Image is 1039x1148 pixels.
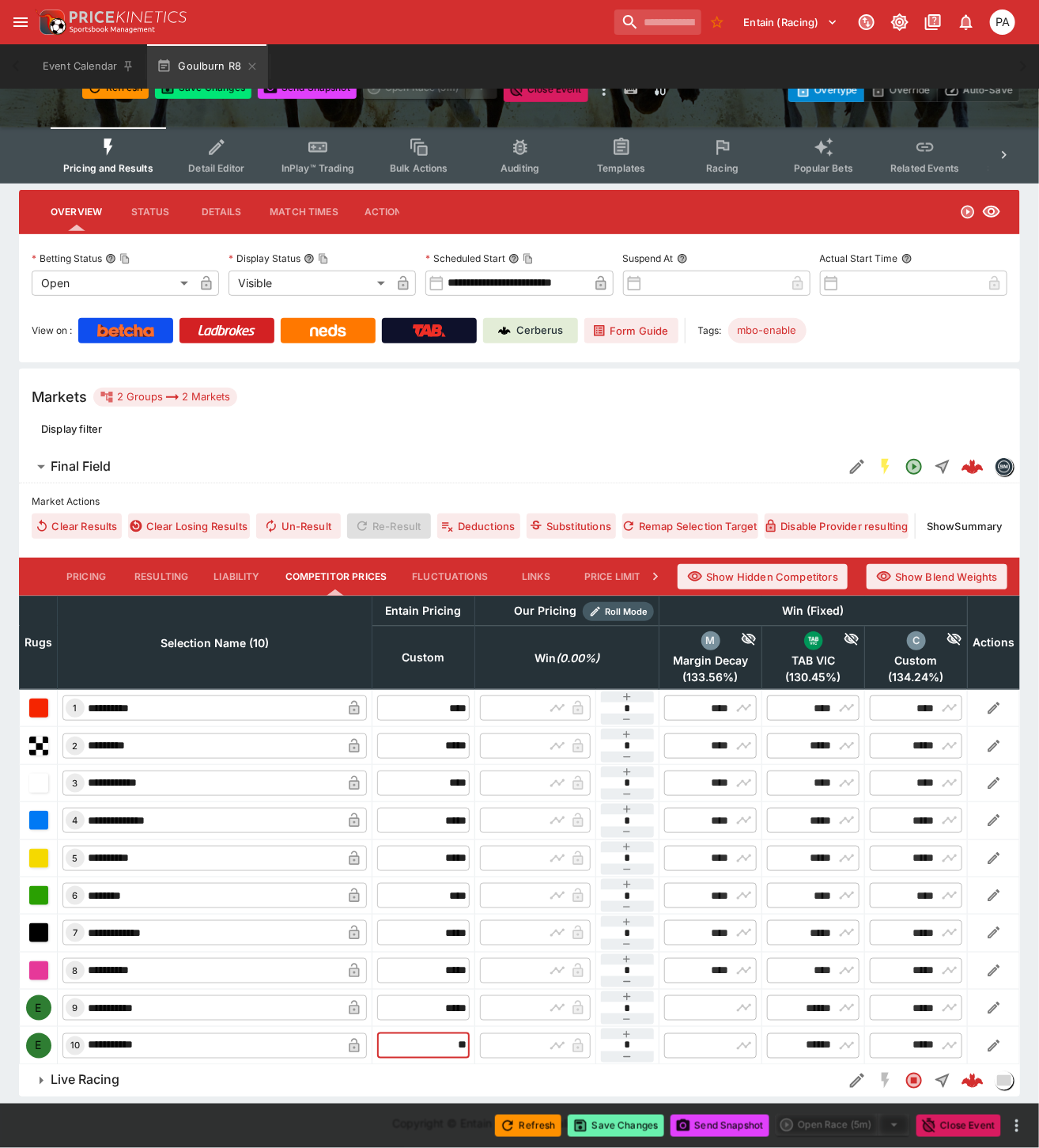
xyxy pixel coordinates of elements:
[122,558,201,596] button: Resulting
[399,558,501,596] button: Fluctuations
[698,318,722,343] label: Tags:
[527,513,616,539] button: Substitutions
[390,162,448,174] span: Bulk Actions
[105,253,116,264] button: Betting StatusCopy To Clipboard
[905,1071,924,1090] svg: Closed
[728,323,807,339] span: mbo-enable
[701,631,720,650] div: margin_decay
[957,1065,988,1097] a: 426325f8-68bc-4e38-b79f-da29c439b236
[572,558,660,596] button: Price Limits
[595,77,614,102] button: more
[501,162,539,174] span: Auditing
[922,513,1007,539] button: ShowSummary
[498,324,511,337] img: Cerberus
[995,1071,1014,1090] div: liveracing
[900,453,928,481] button: Open
[901,253,912,264] button: Actual Start Time
[962,1070,984,1092] img: logo-cerberus--red.svg
[19,1065,843,1097] button: Live Racing
[229,252,300,265] p: Display Status
[867,564,1007,589] button: Show Blend Weights
[664,654,757,668] span: Margin Decay
[960,204,976,220] svg: Open
[147,44,268,89] button: Goulburn R8
[517,649,617,668] span: excl. Emergencies (0.00%)
[804,631,823,650] img: victab.png
[720,631,758,650] div: Hide Competitor
[51,558,122,596] button: Pricing
[900,1067,928,1095] button: Closed
[568,1115,664,1137] button: Save Changes
[483,318,578,343] a: Cerberus
[871,453,900,481] button: SGM Enabled
[201,558,272,596] button: Liability
[843,1067,871,1095] button: Edit Detail
[957,451,988,483] a: 18093c7f-d732-4663-b258-0d77e59cd1e3
[32,252,102,265] p: Betting Status
[38,193,115,231] button: Overview
[919,8,947,36] button: Documentation
[143,634,286,653] span: Selection Name (10)
[584,318,678,343] a: Form Guide
[664,631,757,684] div: excl. Emergencies (133.56%)
[67,1040,83,1051] span: 10
[304,253,315,264] button: Display StatusCopy To Clipboard
[886,8,914,36] button: Toggle light/dark mode
[985,5,1020,40] button: Peter Addley
[916,1115,1001,1137] button: Close Event
[70,965,81,976] span: 8
[115,193,186,231] button: Status
[996,458,1013,475] img: betmakers
[767,670,860,684] span: ( 130.45 %)
[32,318,72,343] label: View on :
[198,324,255,337] img: Ladbrokes
[70,741,81,752] span: 2
[843,453,871,481] button: Edit Detail
[413,324,446,337] img: TabNZ
[968,596,1020,689] th: Actions
[677,253,688,264] button: Suspend At
[804,631,823,650] div: tab_vic_fixed
[26,1033,51,1059] div: E
[982,203,1001,222] svg: Visible
[735,9,848,35] button: Select Tenant
[671,1115,769,1137] button: Send Snapshot
[100,388,231,407] div: 2 Groups 2 Markets
[767,631,860,684] div: excl. Emergencies (128.47%)
[706,162,739,174] span: Racing
[26,995,51,1021] div: E
[990,9,1015,35] div: Peter Addley
[962,456,984,478] div: 18093c7f-d732-4663-b258-0d77e59cd1e3
[928,1067,957,1095] button: Straight
[70,26,155,33] img: Sportsbook Management
[425,252,505,265] p: Scheduled Start
[767,654,860,668] span: TAB VIC
[32,271,194,296] div: Open
[905,457,924,476] svg: Open
[19,451,843,483] button: Final Field
[870,670,962,684] span: ( 134.24 %)
[863,78,937,102] button: Override
[814,81,857,98] p: Overtype
[256,513,341,539] button: Un-Result
[257,193,351,231] button: Match Times
[599,605,654,619] span: Roll Mode
[870,631,962,684] div: excl. Emergencies (130.32%)
[728,318,807,343] div: Betting Target: cerberus
[70,703,81,714] span: 1
[556,649,599,668] em: ( 0.00 %)
[926,631,963,650] div: Hide Competitor
[664,670,757,684] span: ( 133.56 %)
[97,324,154,337] img: Betcha
[281,162,354,174] span: InPlay™ Trading
[614,9,701,35] input: search
[70,1002,81,1013] span: 9
[823,631,860,650] div: Hide Competitor
[347,513,430,539] span: Re-Result
[508,253,519,264] button: Scheduled StartCopy To Clipboard
[765,513,909,539] button: Disable Provider resulting
[890,81,930,98] p: Override
[186,193,257,231] button: Details
[963,81,1013,98] p: Auto-Save
[776,1114,910,1136] div: split button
